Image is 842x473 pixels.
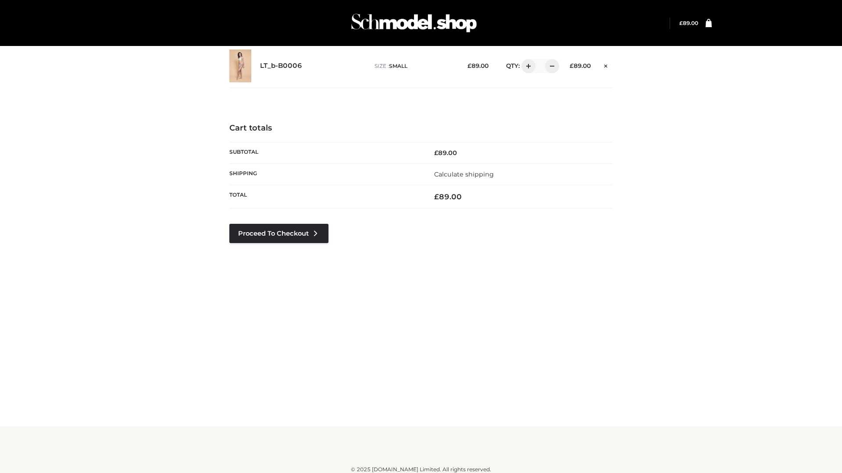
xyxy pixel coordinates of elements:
bdi: 89.00 [434,192,462,201]
a: Calculate shipping [434,170,494,178]
p: size : [375,62,454,70]
img: Schmodel Admin 964 [348,6,480,40]
span: £ [570,62,574,69]
th: Subtotal [229,142,421,163]
bdi: 89.00 [467,62,489,69]
span: SMALL [389,63,407,69]
a: Remove this item [599,59,613,71]
span: £ [434,192,439,201]
bdi: 89.00 [434,149,457,157]
a: £89.00 [679,20,698,26]
span: £ [679,20,683,26]
a: Proceed to Checkout [229,224,328,243]
h4: Cart totals [229,124,613,133]
th: Total [229,185,421,208]
a: LT_b-B0006 [260,62,302,70]
bdi: 89.00 [570,62,591,69]
th: Shipping [229,163,421,185]
bdi: 89.00 [679,20,698,26]
div: QTY: [497,59,556,73]
span: £ [434,149,438,157]
span: £ [467,62,471,69]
